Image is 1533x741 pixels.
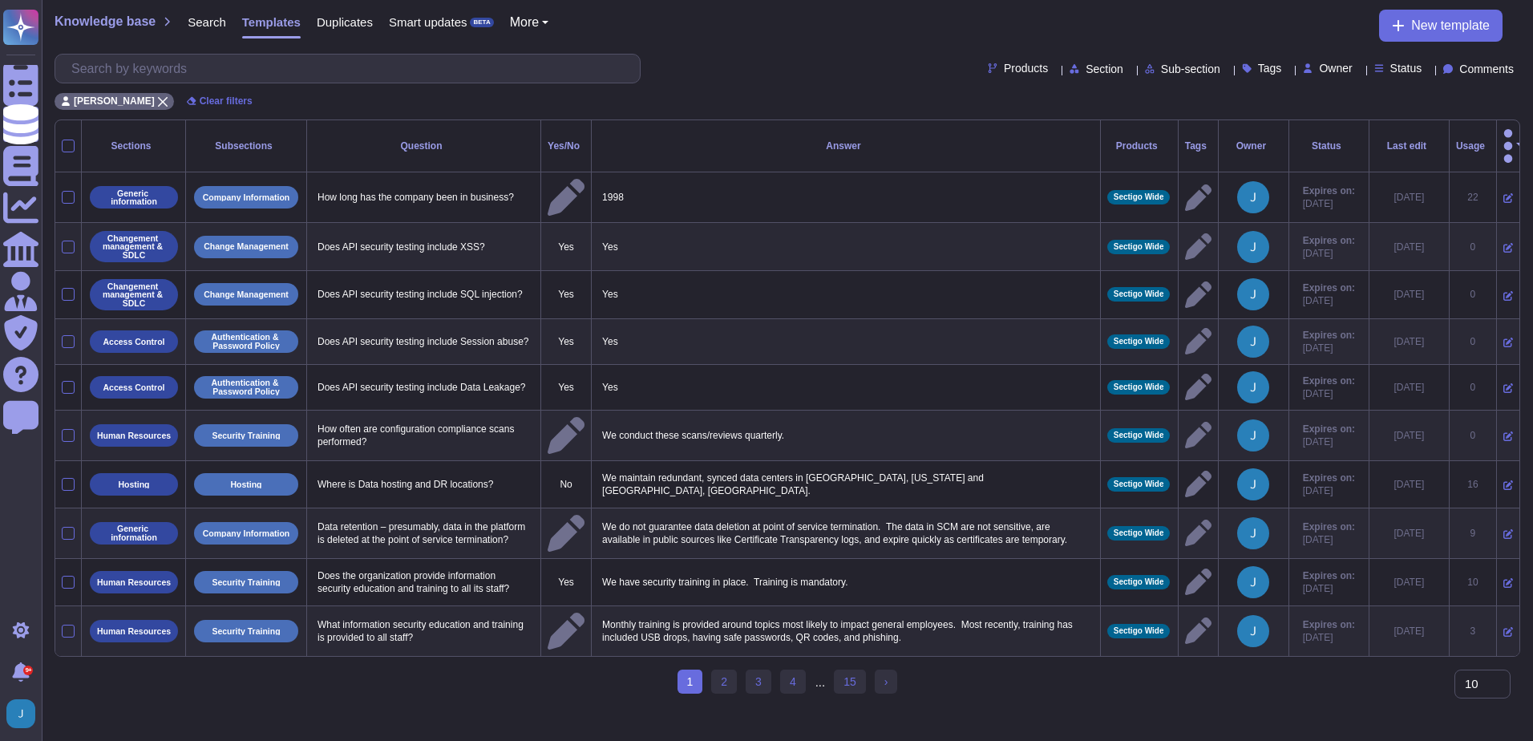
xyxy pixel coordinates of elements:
[313,565,534,599] p: Does the organization provide information security education and training to all its staff?
[1114,193,1164,201] span: Sectigo Wide
[1303,247,1355,260] span: [DATE]
[548,335,584,348] p: Yes
[598,284,1094,305] p: Yes
[313,237,534,257] p: Does API security testing include XSS?
[1303,294,1355,307] span: [DATE]
[1225,141,1282,151] div: Owner
[63,55,640,83] input: Search by keywords
[1303,281,1355,294] span: Expires on:
[212,578,280,587] p: Security Training
[1114,431,1164,439] span: Sectigo Wide
[1237,615,1269,647] img: user
[95,282,172,308] p: Changement management & SDLC
[212,431,280,440] p: Security Training
[313,516,534,550] p: Data retention – presumably, data in the platform is deleted at the point of service termination?
[230,480,261,489] p: Hosting
[203,193,290,202] p: Company Information
[1237,566,1269,598] img: user
[1456,576,1490,589] div: 10
[548,381,584,394] p: Yes
[200,333,293,350] p: Authentication & Password Policy
[1303,435,1355,448] span: [DATE]
[313,474,534,495] p: Where is Data hosting and DR locations?
[1303,631,1355,644] span: [DATE]
[548,478,584,491] p: No
[204,290,289,299] p: Change Management
[95,234,172,260] p: Changement management & SDLC
[242,16,301,28] span: Templates
[212,627,280,636] p: Security Training
[548,141,584,151] div: Yes/No
[1303,533,1355,546] span: [DATE]
[1237,371,1269,403] img: user
[1114,529,1164,537] span: Sectigo Wide
[510,16,549,29] button: More
[1107,141,1171,151] div: Products
[1258,63,1282,74] span: Tags
[598,331,1094,352] p: Yes
[1456,527,1490,540] div: 9
[1237,517,1269,549] img: user
[192,141,300,151] div: Subsections
[317,16,373,28] span: Duplicates
[200,379,293,395] p: Authentication & Password Policy
[598,425,1094,446] p: We conduct these scans/reviews quarterly.
[313,141,534,151] div: Question
[1086,63,1123,75] span: Section
[188,16,226,28] span: Search
[6,699,35,728] img: user
[598,187,1094,208] p: 1998
[1296,141,1362,151] div: Status
[1303,618,1355,631] span: Expires on:
[1237,181,1269,213] img: user
[1376,288,1442,301] div: [DATE]
[470,18,493,27] div: BETA
[1303,197,1355,210] span: [DATE]
[1237,326,1269,358] img: user
[510,16,539,29] span: More
[548,576,584,589] p: Yes
[1303,569,1355,582] span: Expires on:
[1303,342,1355,354] span: [DATE]
[1303,520,1355,533] span: Expires on:
[1303,472,1355,484] span: Expires on:
[1303,484,1355,497] span: [DATE]
[103,338,164,346] p: Access Control
[1376,478,1442,491] div: [DATE]
[598,237,1094,257] p: Yes
[780,670,806,694] a: 4
[598,614,1094,648] p: Monthly training is provided around topics most likely to impact general employees. Most recently...
[1376,381,1442,394] div: [DATE]
[1303,423,1355,435] span: Expires on:
[1004,63,1048,74] span: Products
[1376,429,1442,442] div: [DATE]
[1237,231,1269,263] img: user
[1161,63,1220,75] span: Sub-section
[1114,338,1164,346] span: Sectigo Wide
[88,141,179,151] div: Sections
[1114,243,1164,251] span: Sectigo Wide
[97,578,171,587] p: Human Resources
[74,96,155,106] span: [PERSON_NAME]
[1303,329,1355,342] span: Expires on:
[23,666,33,675] div: 9+
[598,572,1094,593] p: We have security training in place. Training is mandatory.
[678,670,703,694] span: 1
[598,516,1094,550] p: We do not guarantee data deletion at point of service termination. The data in SCM are not sensit...
[1185,141,1211,151] div: Tags
[1376,625,1442,638] div: [DATE]
[1237,278,1269,310] img: user
[598,141,1094,151] div: Answer
[1456,478,1490,491] div: 16
[1459,63,1514,75] span: Comments
[884,675,888,688] span: ›
[1114,383,1164,391] span: Sectigo Wide
[548,288,584,301] p: Yes
[1411,19,1490,32] span: New template
[1303,184,1355,197] span: Expires on:
[55,15,156,28] span: Knowledge base
[1456,191,1490,204] div: 22
[313,377,534,398] p: Does API security testing include Data Leakage?
[1114,578,1164,586] span: Sectigo Wide
[598,468,1094,501] p: We maintain redundant, synced data centers in [GEOGRAPHIC_DATA], [US_STATE] and [GEOGRAPHIC_DATA]...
